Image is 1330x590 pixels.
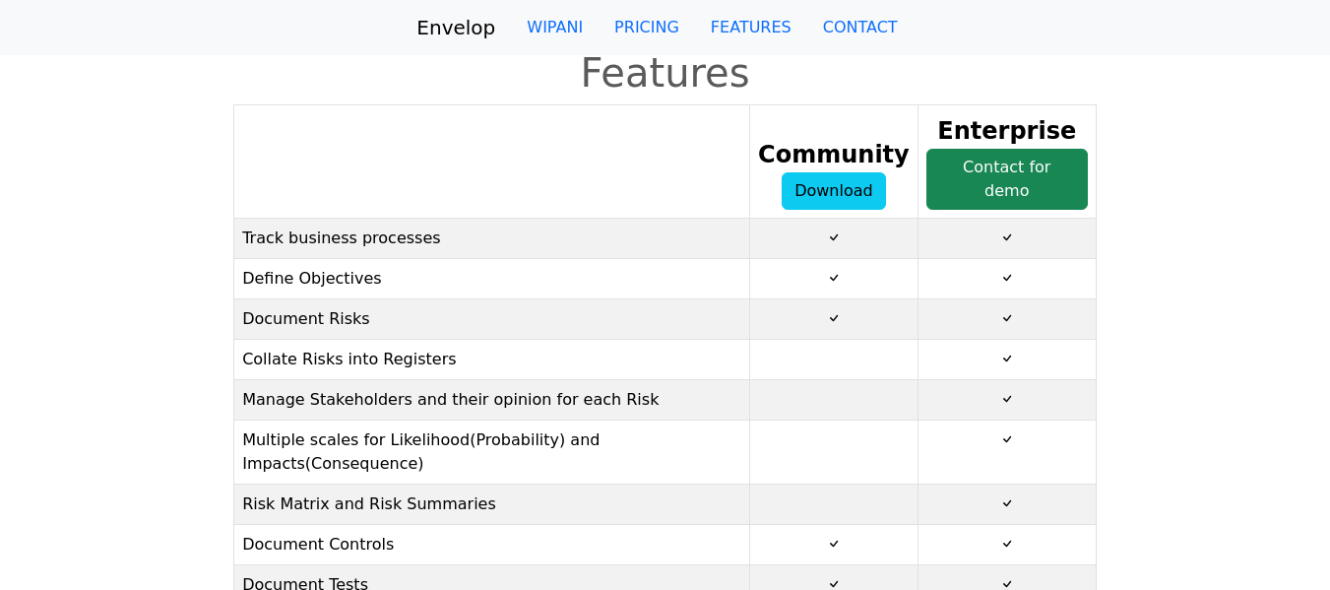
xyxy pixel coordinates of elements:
[807,8,914,47] a: CONTACT
[234,421,750,485] td: Multiple scales for Likelihood(Probability) and Impacts(Consequence)
[782,172,886,210] a: Download
[234,485,750,525] td: Risk Matrix and Risk Summaries
[234,259,750,299] td: Define Objectives
[234,299,750,340] td: Document Risks
[918,105,1096,219] th: Enterprise
[599,8,695,47] a: PRICING
[234,340,750,380] td: Collate Risks into Registers
[234,219,750,259] td: Track business processes
[926,149,1088,210] a: Contact for demo
[416,8,495,47] a: Envelop
[234,380,750,421] td: Manage Stakeholders and their opinion for each Risk
[234,525,750,565] td: Document Controls
[12,49,1318,97] h1: Features
[695,8,807,47] a: FEATURES
[511,8,599,47] a: WIPANI
[750,105,918,219] th: Community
